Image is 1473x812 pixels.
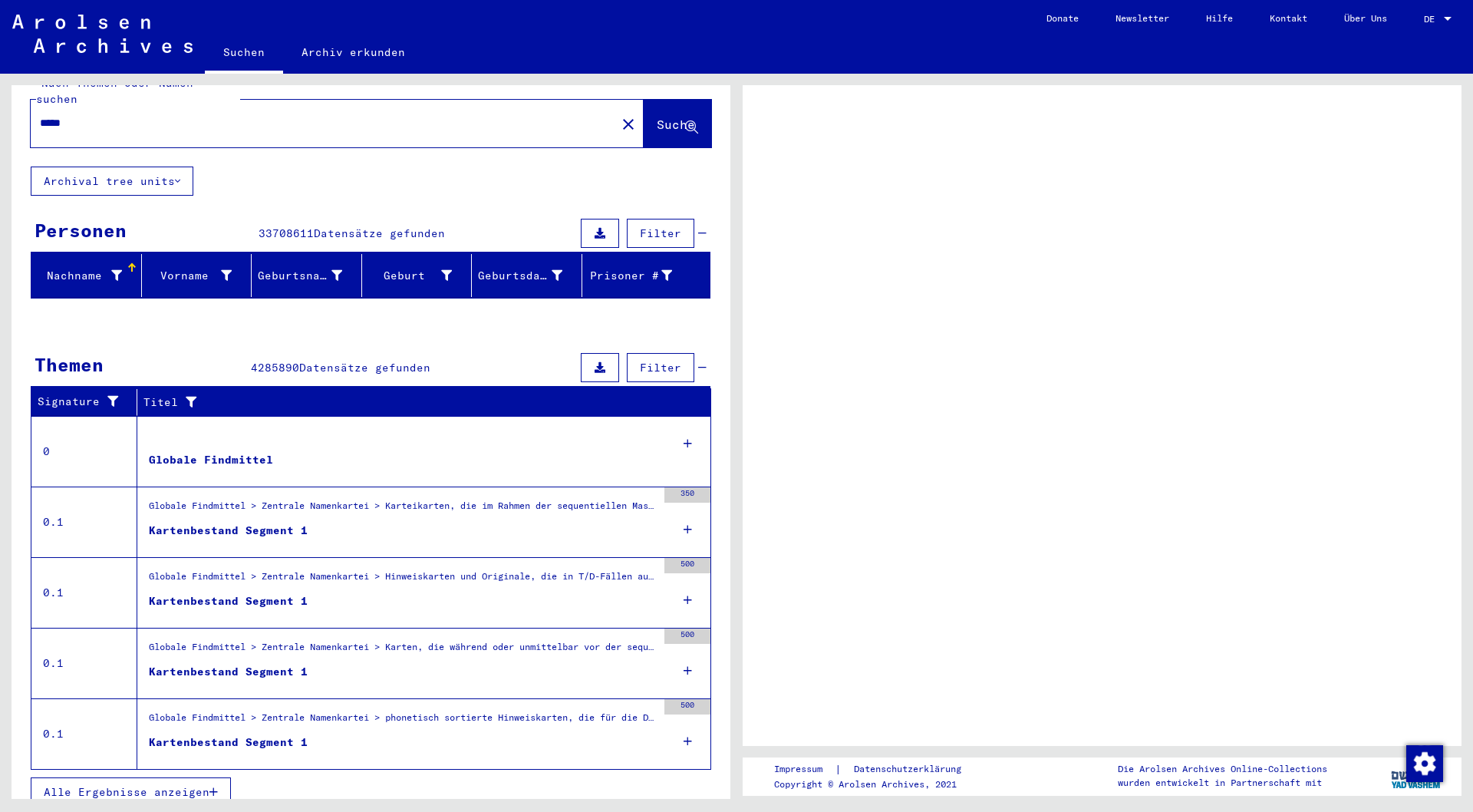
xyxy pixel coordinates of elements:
div: Globale Findmittel > Zentrale Namenkartei > Karteikarten, die im Rahmen der sequentiellen Massend... [149,499,657,520]
td: 0.1 [31,628,137,698]
div: Globale Findmittel > Zentrale Namenkartei > Hinweiskarten und Originale, die in T/D-Fällen aufgef... [149,569,657,591]
div: 350 [664,487,710,503]
button: Clear [613,108,644,139]
div: Globale Findmittel [149,452,273,468]
div: Geburtsname [258,268,342,284]
div: Geburtsname [258,263,361,288]
span: Filter [640,361,681,375]
a: Impressum [774,761,835,777]
mat-header-cell: Prisoner # [582,254,710,297]
div: Personen [35,216,127,244]
mat-header-cell: Geburt‏ [362,254,473,297]
div: Themen [35,351,104,378]
span: Filter [640,226,681,240]
a: Datenschutzerklärung [842,761,980,777]
span: Datensätze gefunden [299,361,430,375]
td: 0.1 [31,698,137,769]
p: Die Arolsen Archives Online-Collections [1118,762,1327,776]
div: Kartenbestand Segment 1 [149,523,308,539]
img: Arolsen_neg.svg [12,15,193,53]
div: Geburtsdatum [478,263,582,288]
button: Suche [644,100,711,147]
mat-header-cell: Vorname [142,254,252,297]
span: Datensätze gefunden [314,226,445,240]
div: Prisoner # [588,263,692,288]
mat-header-cell: Nachname [31,254,142,297]
div: Signature [38,390,140,414]
div: 500 [664,629,710,644]
div: Signature [38,394,125,410]
div: | [774,761,980,777]
p: wurden entwickelt in Partnerschaft mit [1118,776,1327,790]
td: 0.1 [31,557,137,628]
button: Archival tree units [31,167,193,196]
div: Titel [143,394,680,411]
a: Suchen [205,34,283,74]
p: Copyright © Arolsen Archives, 2021 [774,777,980,791]
div: Kartenbestand Segment 1 [149,734,308,751]
div: 500 [664,558,710,573]
button: Filter [627,353,694,382]
mat-icon: close [619,115,638,134]
div: Geburtsdatum [478,268,562,284]
div: Vorname [148,263,252,288]
div: Kartenbestand Segment 1 [149,593,308,609]
div: Geburt‏ [368,263,472,288]
img: yv_logo.png [1388,757,1445,795]
div: Nachname [38,263,141,288]
button: Filter [627,219,694,248]
span: Alle Ergebnisse anzeigen [44,785,209,799]
div: Nachname [38,268,122,284]
div: Kartenbestand Segment 1 [149,664,308,680]
img: Zustimmung ändern [1406,745,1443,782]
div: 500 [664,699,710,715]
div: Globale Findmittel > Zentrale Namenkartei > Karten, die während oder unmittelbar vor der sequenti... [149,640,657,662]
div: Geburt‏ [368,268,453,284]
button: Alle Ergebnisse anzeigen [31,777,231,807]
span: DE [1424,14,1441,25]
span: 33708611 [259,226,314,240]
div: Prisoner # [588,268,673,284]
span: 4285890 [251,361,299,375]
div: Vorname [148,268,232,284]
mat-header-cell: Geburtsname [252,254,362,297]
a: Archiv erkunden [283,34,423,71]
td: 0 [31,416,137,487]
span: Suche [657,117,695,132]
div: Titel [143,390,696,414]
mat-header-cell: Geburtsdatum [472,254,582,297]
div: Globale Findmittel > Zentrale Namenkartei > phonetisch sortierte Hinweiskarten, die für die Digit... [149,711,657,732]
td: 0.1 [31,487,137,557]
